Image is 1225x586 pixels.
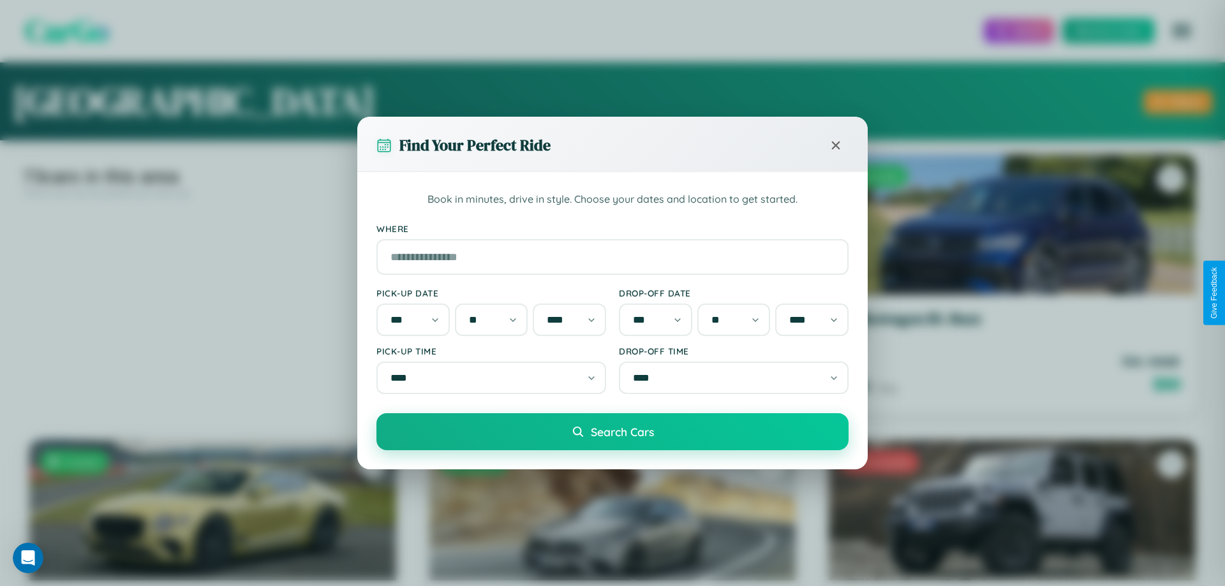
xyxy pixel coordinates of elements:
[619,346,849,356] label: Drop-off Time
[376,413,849,450] button: Search Cars
[619,288,849,298] label: Drop-off Date
[376,191,849,208] p: Book in minutes, drive in style. Choose your dates and location to get started.
[399,135,551,156] h3: Find Your Perfect Ride
[376,346,606,356] label: Pick-up Time
[376,288,606,298] label: Pick-up Date
[376,223,849,234] label: Where
[591,425,654,439] span: Search Cars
